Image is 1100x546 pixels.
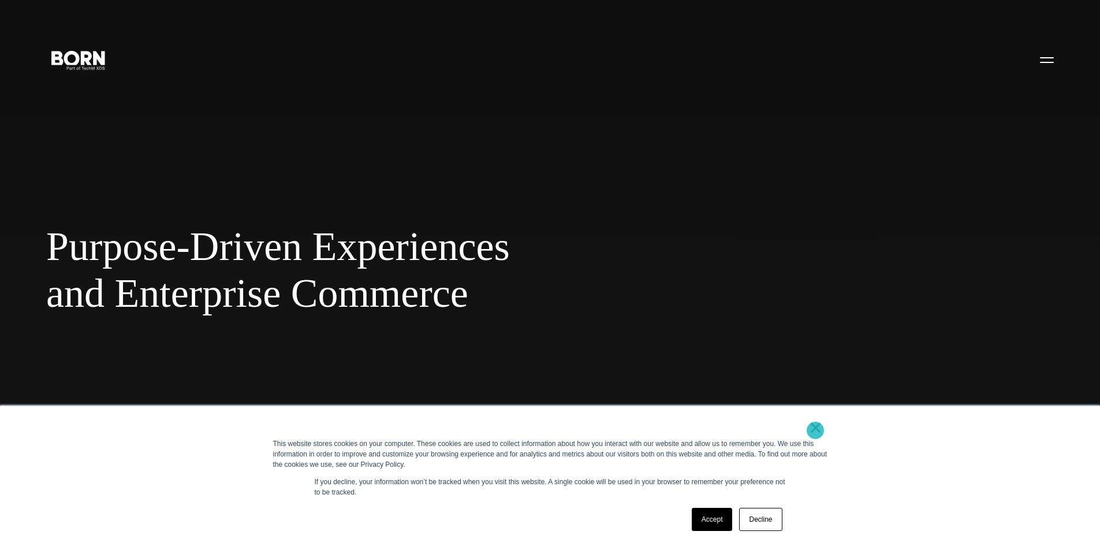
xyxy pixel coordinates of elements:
[692,508,733,531] a: Accept
[739,508,782,531] a: Decline
[273,439,827,470] div: This website stores cookies on your computer. These cookies are used to collect information about...
[809,422,823,433] a: ×
[46,223,704,270] span: Purpose-Driven Experiences
[46,270,704,317] span: and Enterprise Commerce
[315,477,786,497] p: If you decline, your information won’t be tracked when you visit this website. A single cookie wi...
[1033,47,1061,72] button: Open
